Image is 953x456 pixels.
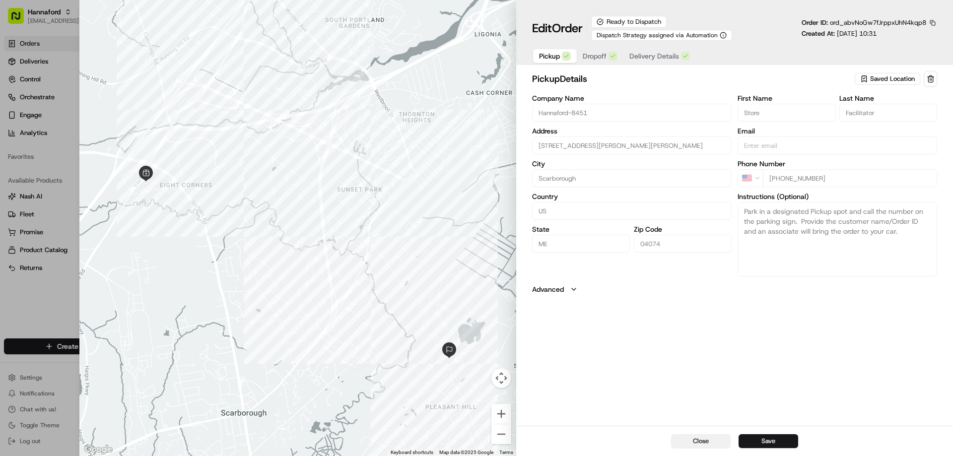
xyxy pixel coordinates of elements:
[837,29,877,38] span: [DATE] 10:31
[532,160,732,167] label: City
[84,145,92,153] div: 💻
[10,10,30,30] img: Nash
[802,18,926,27] p: Order ID:
[629,51,679,61] span: Delivery Details
[439,450,493,455] span: Map data ©2025 Google
[738,128,937,134] label: Email
[738,160,937,167] label: Phone Number
[491,424,511,444] button: Zoom out
[26,64,179,74] input: Got a question? Start typing here...
[870,74,915,83] span: Saved Location
[532,193,732,200] label: Country
[82,443,115,456] a: Open this area in Google Maps (opens a new window)
[532,128,732,134] label: Address
[634,235,732,253] input: Enter zip code
[20,144,76,154] span: Knowledge Base
[591,30,732,41] button: Dispatch Strategy assigned via Automation
[738,136,937,154] input: Enter email
[491,404,511,424] button: Zoom in
[532,72,853,86] h2: pickup Details
[532,284,564,294] label: Advanced
[499,450,513,455] a: Terms (opens in new tab)
[70,168,120,176] a: Powered byPylon
[763,169,937,187] input: Enter phone number
[99,168,120,176] span: Pylon
[532,136,732,154] input: 417 Payne Rd, Scarborough, ME 04074, US
[855,72,922,86] button: Saved Location
[80,140,163,158] a: 💻API Documentation
[6,140,80,158] a: 📗Knowledge Base
[830,18,926,27] span: ord_abvNoGw7fJrppxUhN4kqp8
[491,368,511,388] button: Map camera controls
[10,40,181,56] p: Welcome 👋
[738,193,937,200] label: Instructions (Optional)
[391,449,433,456] button: Keyboard shortcuts
[539,51,560,61] span: Pickup
[738,202,937,276] textarea: Park in a designated Pickup spot and call the number on the parking sign. Provide the customer na...
[552,20,583,36] span: Order
[169,98,181,110] button: Start new chat
[597,31,718,39] span: Dispatch Strategy assigned via Automation
[532,20,583,36] h1: Edit
[82,443,115,456] img: Google
[671,434,731,448] button: Close
[532,169,732,187] input: Enter city
[738,104,835,122] input: Enter first name
[532,226,630,233] label: State
[10,95,28,113] img: 1736555255976-a54dd68f-1ca7-489b-9aae-adbdc363a1c4
[532,284,937,294] button: Advanced
[34,105,126,113] div: We're available if you need us!
[839,104,937,122] input: Enter last name
[532,235,630,253] input: Enter state
[739,434,798,448] button: Save
[591,16,667,28] div: Ready to Dispatch
[532,104,732,122] input: Enter company name
[532,202,732,220] input: Enter country
[532,95,732,102] label: Company Name
[802,29,877,38] p: Created At:
[839,95,937,102] label: Last Name
[583,51,607,61] span: Dropoff
[34,95,163,105] div: Start new chat
[634,226,732,233] label: Zip Code
[94,144,159,154] span: API Documentation
[10,145,18,153] div: 📗
[738,95,835,102] label: First Name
